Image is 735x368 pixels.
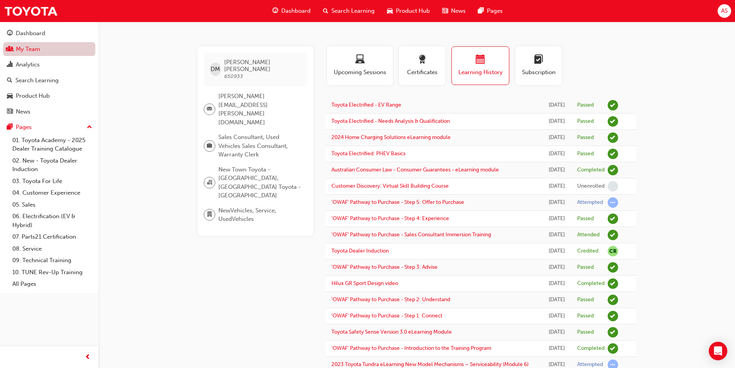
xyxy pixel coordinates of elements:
span: car-icon [7,93,13,100]
div: Mon Jul 28 2025 17:32:56 GMT+0800 (Australian Western Standard Time) [548,133,566,142]
div: Fri Mar 14 2025 13:45:12 GMT+0800 (Australian Western Standard Time) [548,328,566,337]
span: pages-icon [478,6,484,16]
div: Completed [577,345,605,352]
div: Mon Jul 28 2025 17:29:11 GMT+0800 (Australian Western Standard Time) [548,149,566,158]
div: Attempted [577,199,603,206]
a: car-iconProduct Hub [381,3,436,19]
a: 'OWAF' Pathway to Purchase - Step 3: Advise [331,264,438,270]
div: Passed [577,264,594,271]
a: 09. Technical Training [9,254,95,266]
div: Dashboard [16,29,45,38]
a: 01. Toyota Academy - 2025 Dealer Training Catalogue [9,134,95,155]
span: learningRecordVerb_PASS-icon [608,311,618,321]
span: learningRecordVerb_PASS-icon [608,262,618,273]
a: 10. TUNE Rev-Up Training [9,266,95,278]
span: pages-icon [7,124,13,131]
div: Passed [577,150,594,158]
button: Upcoming Sessions [327,46,393,85]
a: 'OWAF' Pathway to Purchase - Step 2: Understand [331,296,450,303]
span: learningRecordVerb_ATTEND-icon [608,230,618,240]
span: learningRecordVerb_COMPLETE-icon [608,165,618,175]
a: Analytics [3,58,95,72]
a: Hilux GR Sport Design video [331,280,398,287]
span: up-icon [87,122,92,132]
span: Sales Consultant, Used Vehicles Sales Consultant, Warranty Clerk [218,133,301,159]
a: My Team [3,42,95,56]
span: learningRecordVerb_COMPLETE-icon [608,343,618,354]
div: Unenrolled [577,183,605,190]
span: Dashboard [281,7,311,15]
div: Tue Mar 25 2025 20:00:00 GMT+0800 (Australian Western Standard Time) [548,247,566,256]
a: 2023 Toyota Tundra eLearning New Model Mechanisms – Serviceability (Module 6) [331,361,529,368]
span: learningplan-icon [534,55,543,65]
button: Learning History [451,46,509,85]
a: Search Learning [3,73,95,88]
a: 'OWAF' Pathway to Purchase - Step 1: Connect [331,312,443,319]
img: Trak [4,2,58,20]
span: learningRecordVerb_PASS-icon [608,132,618,143]
span: learningRecordVerb_PASS-icon [608,214,618,224]
span: New Town Toyota - [GEOGRAPHIC_DATA], [GEOGRAPHIC_DATA] Toyota - [GEOGRAPHIC_DATA] [218,165,301,200]
span: search-icon [323,6,328,16]
a: 'OWAF' Pathway to Purchase - Introduction to the Training Program [331,345,491,351]
span: Subscription [521,68,556,77]
div: Passed [577,134,594,141]
a: Toyota Safety Sense Version 3.0 eLearning Module [331,329,452,335]
span: [PERSON_NAME][EMAIL_ADDRESS][PERSON_NAME][DOMAIN_NAME] [218,92,301,127]
span: learningRecordVerb_PASS-icon [608,327,618,337]
a: 07. Parts21 Certification [9,231,95,243]
a: 03. Toyota For Life [9,175,95,187]
div: Credited [577,248,598,255]
div: Wed Apr 16 2025 09:00:00 GMT+0800 (Australian Western Standard Time) [548,231,566,239]
button: Pages [3,120,95,134]
span: award-icon [417,55,427,65]
span: briefcase-icon [207,141,212,151]
span: learningRecordVerb_PASS-icon [608,116,618,127]
a: 'OWAF' Pathway to Purchase - Sales Consultant Immersion Training [331,231,491,238]
button: Certificates [399,46,445,85]
a: 05. Sales [9,199,95,211]
span: null-icon [608,246,618,256]
span: Certificates [405,68,439,77]
span: guage-icon [7,30,13,37]
div: Product Hub [16,92,50,100]
span: Upcoming Sessions [333,68,387,77]
span: learningRecordVerb_NONE-icon [608,181,618,192]
a: 02. New - Toyota Dealer Induction [9,155,95,175]
span: guage-icon [272,6,278,16]
span: NewVehicles, Service, UsedVehicles [218,206,301,224]
div: Fri Jun 27 2025 12:46:38 GMT+0800 (Australian Western Standard Time) [548,166,566,175]
button: Subscription [515,46,562,85]
a: 2024 Home Charging Solutions eLearning module [331,134,451,141]
div: Passed [577,296,594,304]
a: All Pages [9,278,95,290]
a: 'OWAF' Pathway to Purchase - Step 5: Offer to Purchase [331,199,464,205]
span: email-icon [207,104,212,114]
div: Open Intercom Messenger [709,342,727,360]
div: News [16,107,30,116]
span: Learning History [458,68,503,77]
a: Customer Discovery: Virtual Skill Building Course [331,183,449,189]
a: news-iconNews [436,3,472,19]
div: Passed [577,102,594,109]
div: Wed Jun 11 2025 12:02:12 GMT+0800 (Australian Western Standard Time) [548,198,566,207]
div: Mon Mar 24 2025 15:18:44 GMT+0800 (Australian Western Standard Time) [548,263,566,272]
a: 04. Customer Experience [9,187,95,199]
div: Pages [16,123,32,132]
a: News [3,105,95,119]
span: learningRecordVerb_PASS-icon [608,149,618,159]
span: Search Learning [331,7,375,15]
span: learningRecordVerb_ATTEMPT-icon [608,197,618,208]
span: learningRecordVerb_COMPLETE-icon [608,278,618,289]
span: Pages [487,7,503,15]
div: Wed Mar 19 2025 14:34:05 GMT+0800 (Australian Western Standard Time) [548,312,566,321]
button: DashboardMy TeamAnalyticsSearch LearningProduct HubNews [3,25,95,120]
div: Passed [577,312,594,320]
div: Completed [577,166,605,174]
button: AS [718,4,731,18]
a: Dashboard [3,26,95,41]
a: 08. Service [9,243,95,255]
a: Toyota Dealer Induction [331,248,389,254]
span: calendar-icon [476,55,485,65]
